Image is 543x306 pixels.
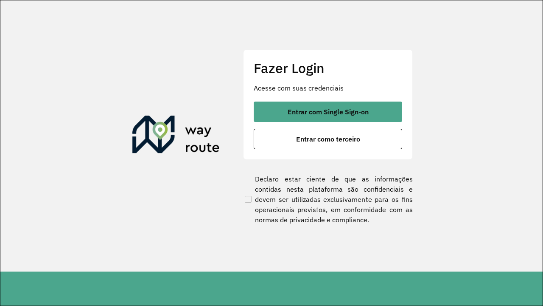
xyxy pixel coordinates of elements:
button: button [254,102,402,122]
img: Roteirizador AmbevTech [132,116,220,156]
span: Entrar como terceiro [296,136,360,142]
h2: Fazer Login [254,60,402,76]
span: Entrar com Single Sign-on [288,108,369,115]
label: Declaro estar ciente de que as informações contidas nesta plataforma são confidenciais e devem se... [243,174,413,225]
button: button [254,129,402,149]
p: Acesse com suas credenciais [254,83,402,93]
